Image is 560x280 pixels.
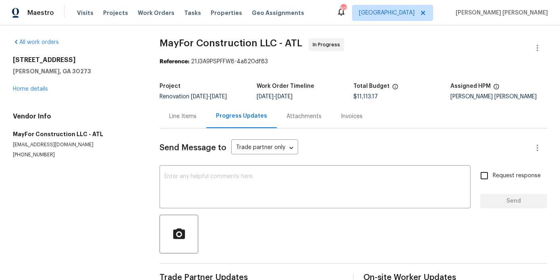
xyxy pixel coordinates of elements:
p: [EMAIL_ADDRESS][DOMAIN_NAME] [13,141,140,148]
div: Line Items [169,112,197,120]
h2: [STREET_ADDRESS] [13,56,140,64]
div: Attachments [286,112,321,120]
span: [DATE] [191,94,208,100]
span: Projects [103,9,128,17]
span: Visits [77,9,93,17]
span: In Progress [313,41,343,49]
span: [DATE] [210,94,227,100]
span: Maestro [27,9,54,17]
span: - [257,94,292,100]
h5: Work Order Timeline [257,83,314,89]
h5: Total Budget [353,83,390,89]
div: 21J3A9PSPFFW8-4a820df83 [160,58,547,66]
b: Reference: [160,59,189,64]
span: MayFor Construction LLC - ATL [160,38,302,48]
span: Renovation [160,94,227,100]
h5: Project [160,83,180,89]
span: [DATE] [257,94,274,100]
span: The total cost of line items that have been proposed by Opendoor. This sum includes line items th... [392,83,398,94]
span: Geo Assignments [252,9,304,17]
span: $11,113.17 [353,94,378,100]
span: Tasks [184,10,201,16]
div: Invoices [341,112,363,120]
div: Progress Updates [216,112,267,120]
p: [PHONE_NUMBER] [13,151,140,158]
span: - [191,94,227,100]
h5: [PERSON_NAME], GA 30273 [13,67,140,75]
span: [DATE] [276,94,292,100]
span: Send Message to [160,144,226,152]
div: [PERSON_NAME] [PERSON_NAME] [450,94,548,100]
h5: MayFor Construction LLC - ATL [13,130,140,138]
span: Work Orders [138,9,174,17]
div: Trade partner only [231,141,298,155]
span: Request response [493,172,541,180]
a: All work orders [13,39,59,45]
a: Home details [13,86,48,92]
span: Properties [211,9,242,17]
span: [PERSON_NAME] [PERSON_NAME] [452,9,548,17]
span: The hpm assigned to this work order. [493,83,500,94]
div: 92 [340,5,346,13]
h4: Vendor Info [13,112,140,120]
span: [GEOGRAPHIC_DATA] [359,9,415,17]
h5: Assigned HPM [450,83,491,89]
